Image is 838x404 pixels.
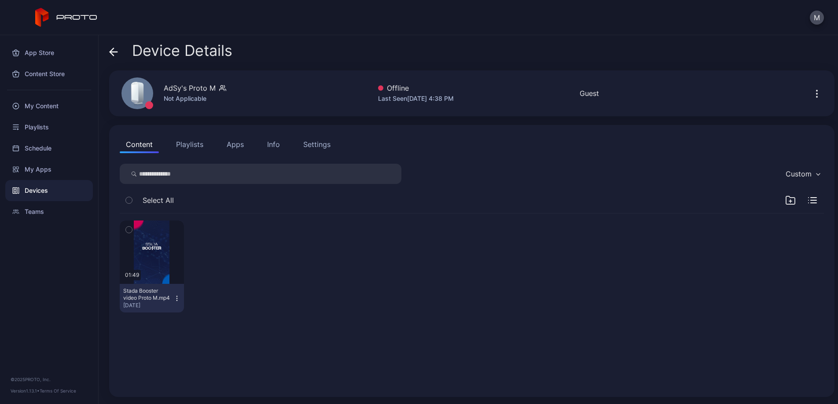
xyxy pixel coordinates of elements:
button: Settings [297,136,337,153]
a: Content Store [5,63,93,84]
a: My Content [5,95,93,117]
a: Devices [5,180,93,201]
a: App Store [5,42,93,63]
div: AdSy's Proto M [164,83,216,93]
div: © 2025 PROTO, Inc. [11,376,88,383]
div: [DATE] [123,302,173,309]
button: Apps [221,136,250,153]
button: Stada Booster video Proto M.mp4[DATE] [120,284,184,312]
a: My Apps [5,159,93,180]
div: Last Seen [DATE] 4:38 PM [378,93,454,104]
button: Playlists [170,136,209,153]
span: Select All [143,195,174,206]
div: Not Applicable [164,93,226,104]
span: Device Details [132,42,232,59]
span: Version 1.13.1 • [11,388,40,393]
div: Settings [303,139,331,150]
a: Schedule [5,138,93,159]
button: M [810,11,824,25]
div: Info [267,139,280,150]
button: Custom [781,164,824,184]
a: Terms Of Service [40,388,76,393]
div: Stada Booster video Proto M.mp4 [123,287,172,301]
button: Content [120,136,159,153]
div: Custom [786,169,812,178]
a: Playlists [5,117,93,138]
div: Guest [580,88,599,99]
div: Offline [378,83,454,93]
button: Info [261,136,286,153]
a: Teams [5,201,93,222]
